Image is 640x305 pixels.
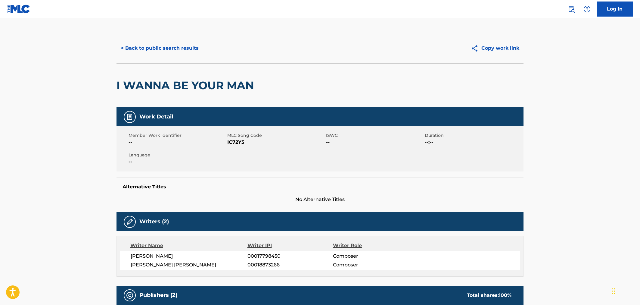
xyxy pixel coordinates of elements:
a: Log In [597,2,633,17]
div: Help [581,3,593,15]
img: MLC Logo [7,5,30,13]
h5: Publishers (2) [139,292,177,299]
span: No Alternative Titles [117,196,523,203]
span: Composer [333,261,411,269]
div: Drag [612,282,615,300]
img: Copy work link [471,45,481,52]
h5: Work Detail [139,113,173,120]
div: Writer Name [130,242,247,249]
h5: Alternative Titles [123,184,517,190]
span: Composer [333,253,411,260]
span: MLC Song Code [227,132,325,139]
div: Writer Role [333,242,411,249]
span: IC72Y5 [227,139,325,146]
iframe: Chat Widget [610,276,640,305]
span: Member Work Identifier [129,132,226,139]
span: 00018873266 [247,261,333,269]
span: -- [326,139,423,146]
span: Language [129,152,226,158]
img: Work Detail [126,113,133,121]
span: [PERSON_NAME] [131,253,247,260]
div: Writer IPI [247,242,333,249]
button: < Back to public search results [117,41,203,56]
img: search [568,5,575,13]
span: ISWC [326,132,423,139]
img: Publishers [126,292,133,299]
span: Duration [425,132,522,139]
span: -- [129,158,226,165]
h5: Writers (2) [139,218,169,225]
span: 00017798450 [247,253,333,260]
img: help [583,5,591,13]
button: Copy work link [467,41,523,56]
span: [PERSON_NAME] [PERSON_NAME] [131,261,247,269]
h2: I WANNA BE YOUR MAN [117,79,257,92]
img: Writers [126,218,133,225]
span: 100 % [499,292,511,298]
a: Public Search [565,3,577,15]
span: -- [129,139,226,146]
span: --:-- [425,139,522,146]
div: Total shares: [467,292,511,299]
